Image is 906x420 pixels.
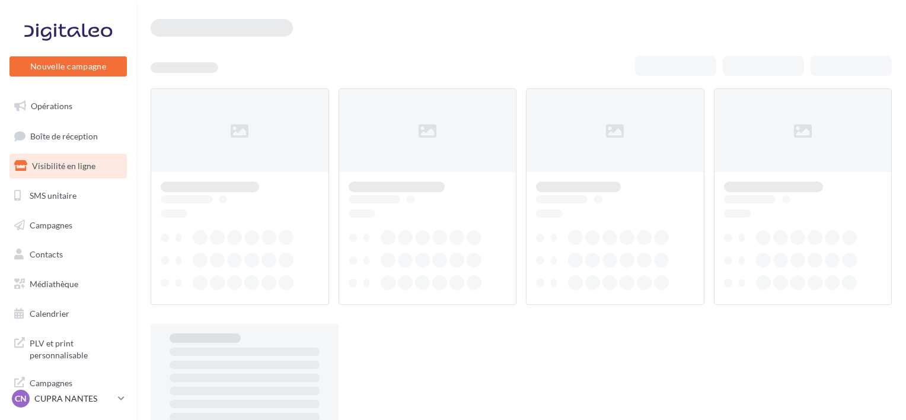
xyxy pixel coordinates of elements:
[34,393,113,405] p: CUPRA NANTES
[30,375,122,400] span: Campagnes DataOnDemand
[15,393,27,405] span: CN
[30,219,72,230] span: Campagnes
[30,190,76,201] span: SMS unitaire
[30,249,63,259] span: Contacts
[7,154,129,179] a: Visibilité en ligne
[7,272,129,297] a: Médiathèque
[7,213,129,238] a: Campagnes
[7,301,129,326] a: Calendrier
[7,330,129,365] a: PLV et print personnalisable
[7,123,129,149] a: Boîte de réception
[7,183,129,208] a: SMS unitaire
[30,279,78,289] span: Médiathèque
[7,94,129,119] a: Opérations
[7,370,129,405] a: Campagnes DataOnDemand
[32,161,95,171] span: Visibilité en ligne
[30,335,122,361] span: PLV et print personnalisable
[30,308,69,319] span: Calendrier
[9,56,127,77] button: Nouvelle campagne
[30,131,98,141] span: Boîte de réception
[7,242,129,267] a: Contacts
[31,101,72,111] span: Opérations
[9,387,127,410] a: CN CUPRA NANTES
